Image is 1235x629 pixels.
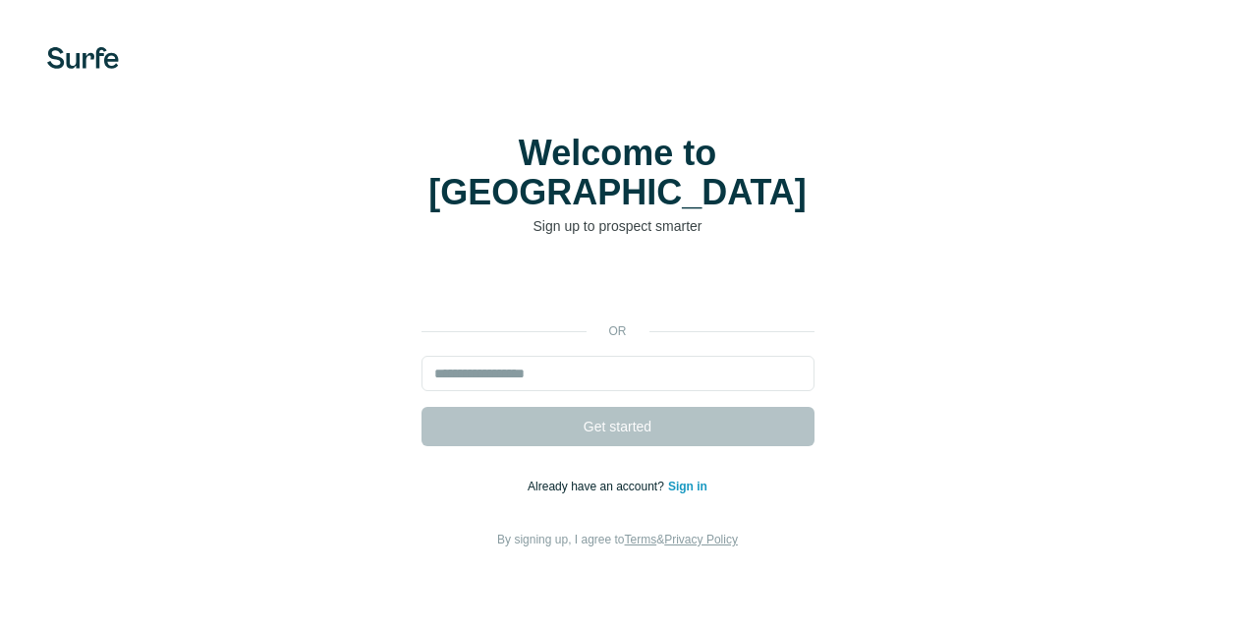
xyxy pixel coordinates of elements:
[528,480,668,493] span: Already have an account?
[668,480,707,493] a: Sign in
[587,322,649,340] p: or
[625,533,657,546] a: Terms
[412,265,824,309] iframe: Sign in with Google Button
[47,47,119,69] img: Surfe's logo
[421,134,814,212] h1: Welcome to [GEOGRAPHIC_DATA]
[664,533,738,546] a: Privacy Policy
[421,216,814,236] p: Sign up to prospect smarter
[497,533,738,546] span: By signing up, I agree to &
